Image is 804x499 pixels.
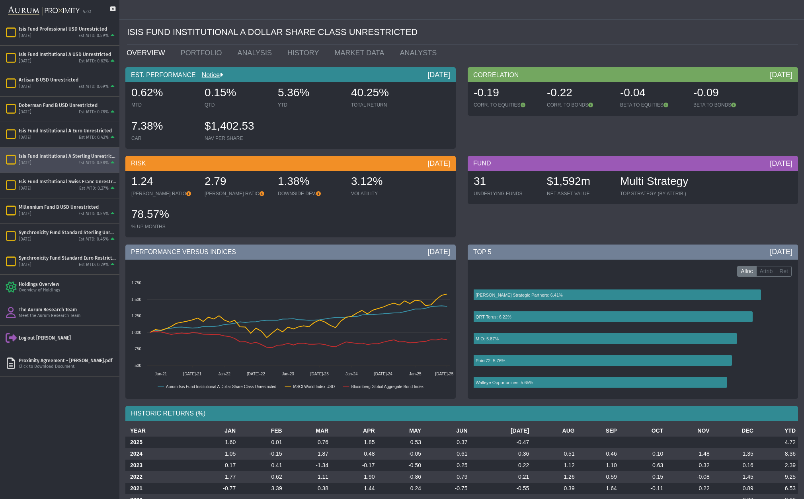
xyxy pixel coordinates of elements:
td: 1.35 [712,448,756,460]
text: 1 500 [131,297,141,302]
td: 1.64 [577,483,619,494]
div: [DATE] [427,159,450,168]
th: 2022 [125,471,192,483]
div: Est MTD: 0.62% [79,58,109,64]
label: Ret [776,266,792,277]
div: 5.0.1 [83,9,92,15]
td: 6.53 [756,483,798,494]
text: MSCI World Index USD [293,384,335,389]
div: [DATE] [19,58,31,64]
td: 0.15 [619,471,665,483]
a: ANALYSTS [394,45,446,61]
div: Artisan B USD Unrestricted [19,77,116,83]
th: YTD [756,425,798,437]
text: Jan-23 [282,372,294,376]
div: [DATE] [770,70,792,80]
div: CORRELATION [468,67,798,82]
td: 4.72 [756,437,798,448]
th: 2024 [125,448,192,460]
label: Alloc [737,266,756,277]
th: YEAR [125,425,192,437]
div: DOWNSIDE DEV. [278,190,343,197]
text: Walleye Opportunities: 5.65% [476,380,533,385]
a: PORTFOLIO [175,45,232,61]
text: [PERSON_NAME] Strategic Partners: 6.41% [476,293,563,297]
label: Attrib [756,266,777,277]
td: 0.38 [285,483,331,494]
div: Millennium Fund B USD Unrestricted [19,204,116,210]
text: QRT Torus: 6.22% [476,315,511,319]
td: 0.62 [238,471,284,483]
td: -0.55 [470,483,532,494]
th: [DATE] [470,425,532,437]
text: [DATE]-23 [310,372,329,376]
text: Jan-22 [219,372,231,376]
div: Click to Download Document. [19,364,116,370]
div: HISTORIC RETURNS (%) [125,406,798,421]
td: 1.87 [285,448,331,460]
td: 0.76 [285,437,331,448]
div: [DATE] [770,159,792,168]
th: AUG [531,425,577,437]
div: Isis Fund Institutional A Sterling Unrestricted [19,153,116,159]
div: EST. PERFORMANCE [125,67,456,82]
div: ISIS FUND INSTITUTIONAL A DOLLAR SHARE CLASS UNRESTRICTED [127,20,798,45]
td: 1.12 [531,460,577,471]
div: TOTAL RETURN [351,102,416,108]
a: MARKET DATA [328,45,394,61]
div: Proximity Agreement - [PERSON_NAME].pdf [19,357,116,364]
td: 1.26 [531,471,577,483]
td: 8.36 [756,448,798,460]
td: 1.05 [192,448,238,460]
div: Synchronicity Fund Standard Euro Restricted [19,255,116,261]
div: 1.24 [131,174,197,190]
div: Est MTD: 0.45% [78,237,109,243]
div: Isis Fund Professional USD Unrestricted [19,26,116,32]
div: 5.36% [278,85,343,102]
div: Isis Fund Institutional A Euro Unrestricted [19,128,116,134]
th: 2025 [125,437,192,448]
div: Meet the Aurum Research Team [19,313,116,319]
td: 0.59 [577,471,619,483]
div: Est MTD: 0.69% [78,84,109,90]
td: -0.47 [470,437,532,448]
div: 40.25% [351,85,416,102]
td: 0.61 [423,448,470,460]
div: The Aurum Research Team [19,307,116,313]
div: [DATE] [19,135,31,141]
div: 3.12% [351,174,416,190]
div: PERFORMANCE VERSUS INDICES [125,245,456,260]
div: CORR. TO EQUITIES [474,102,539,108]
div: [DATE] [427,247,450,256]
td: -0.05 [377,448,423,460]
div: FUND [468,156,798,171]
div: 1.38% [278,174,343,190]
div: Notice [196,71,223,80]
td: 0.21 [470,471,532,483]
div: Synchronicity Fund Standard Sterling Unrestricted [19,229,116,236]
td: 0.37 [423,437,470,448]
div: NET ASSET VALUE [547,190,612,197]
text: 750 [135,347,141,351]
td: 1.77 [192,471,238,483]
td: 0.24 [377,483,423,494]
td: 0.16 [712,460,756,471]
div: Multi Strategy [620,174,688,190]
td: 0.22 [470,460,532,471]
td: 0.48 [331,448,377,460]
th: JAN [192,425,238,437]
div: -0.22 [547,85,612,102]
th: OCT [619,425,665,437]
td: 0.39 [531,483,577,494]
th: SEP [577,425,619,437]
div: $1,402.53 [205,118,270,135]
td: 1.85 [331,437,377,448]
td: -0.15 [238,448,284,460]
td: 0.79 [423,471,470,483]
td: 1.60 [192,437,238,448]
div: [DATE] [427,70,450,80]
div: [DATE] [19,84,31,90]
div: UNDERLYING FUNDS [474,190,539,197]
div: Est MTD: 0.29% [79,262,109,268]
td: 0.22 [665,483,712,494]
